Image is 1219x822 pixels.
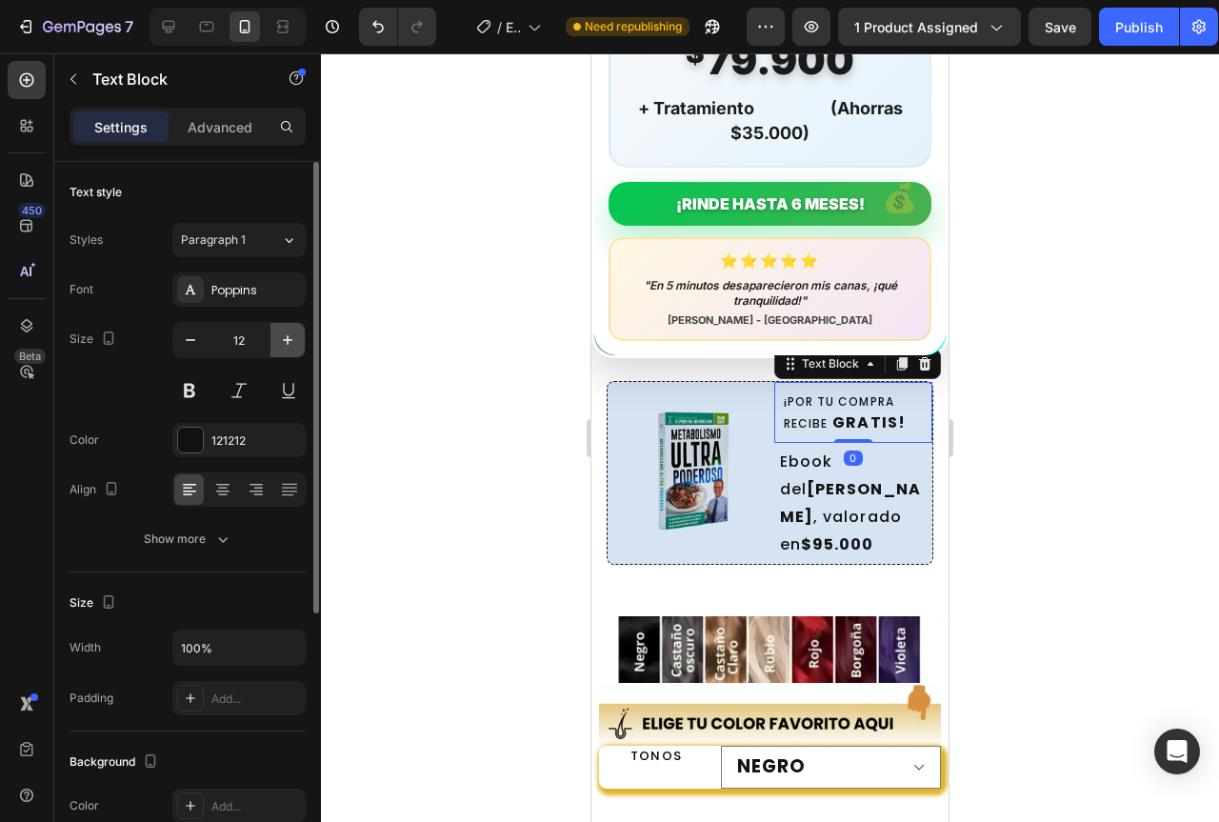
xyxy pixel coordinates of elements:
[144,530,232,549] div: Show more
[70,477,123,503] div: Align
[1099,8,1179,46] button: Publish
[207,302,271,319] div: Text Block
[70,750,162,775] div: Background
[189,395,336,505] p: Ebook del , valorado en
[8,692,122,713] legend: TONOS
[181,231,246,249] span: Paragraph 1
[585,18,682,35] span: Need republishing
[18,203,46,218] div: 450
[8,8,142,46] button: 7
[241,358,314,380] strong: GRATIS!
[70,797,99,814] div: Color
[1045,19,1076,35] span: Save
[125,15,133,38] p: 7
[70,690,113,707] div: Padding
[92,68,254,90] p: Text Block
[163,41,239,66] span: GRATIS
[70,184,122,201] div: Text style
[70,327,120,352] div: Size
[854,17,978,37] span: 1 product assigned
[173,631,305,665] input: Auto
[70,591,120,616] div: Size
[211,798,301,815] div: Add...
[252,397,271,412] div: 0
[1115,17,1163,37] div: Publish
[189,425,330,474] strong: [PERSON_NAME]
[70,522,306,556] button: Show more
[94,117,148,137] p: Settings
[70,281,93,298] div: Font
[70,431,99,449] div: Color
[1154,729,1200,774] div: Open Intercom Messenger
[506,17,520,37] span: EN 1 SHAMPOO CANAS (ÁNGULO TINTE NADA MAS)
[172,223,306,257] button: Paragraph 1
[359,8,436,46] div: Undo/Redo
[211,691,301,708] div: Add...
[70,231,103,249] div: Styles
[14,349,46,364] div: Beta
[1029,8,1091,46] button: Save
[70,639,101,656] div: Width
[211,282,301,299] div: Poppins
[211,432,301,450] div: 121212
[497,17,502,37] span: /
[838,8,1021,46] button: 1 product assigned
[192,338,332,380] p: ¡POR TU COMPRA RECIBE
[30,39,327,91] div: + Tratamiento (Ahorras $35.000)
[210,480,283,502] strong: $95.000
[188,117,252,137] p: Advanced
[591,53,949,822] iframe: Design area
[31,140,326,161] div: ¡RINDE HASTA 6 MESES!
